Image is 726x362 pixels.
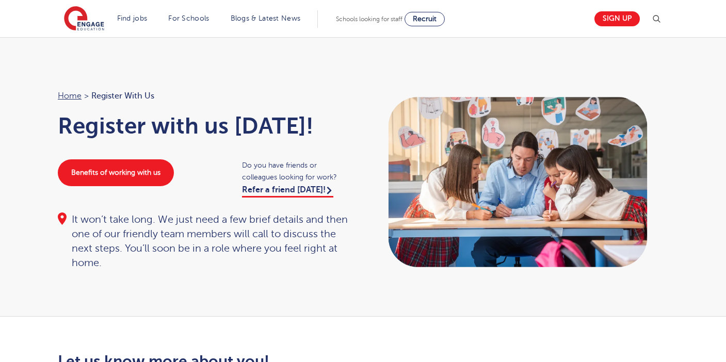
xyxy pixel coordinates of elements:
[413,15,437,23] span: Recruit
[84,91,89,101] span: >
[117,14,148,22] a: Find jobs
[64,6,104,32] img: Engage Education
[58,113,353,139] h1: Register with us [DATE]!
[405,12,445,26] a: Recruit
[58,159,174,186] a: Benefits of working with us
[242,159,353,183] span: Do you have friends or colleagues looking for work?
[231,14,301,22] a: Blogs & Latest News
[58,89,353,103] nav: breadcrumb
[242,185,333,198] a: Refer a friend [DATE]!
[58,91,82,101] a: Home
[58,212,353,270] div: It won’t take long. We just need a few brief details and then one of our friendly team members wi...
[594,11,640,26] a: Sign up
[336,15,402,23] span: Schools looking for staff
[91,89,154,103] span: Register with us
[168,14,209,22] a: For Schools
